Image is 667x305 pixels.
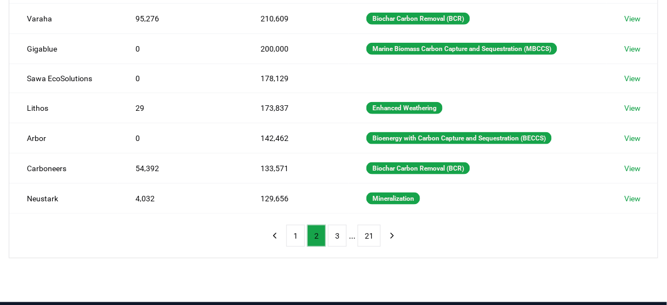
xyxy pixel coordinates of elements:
div: Biochar Carbon Removal (BCR) [366,13,470,25]
td: 200,000 [243,33,349,64]
td: 54,392 [118,153,243,183]
button: previous page [265,225,284,247]
button: 1 [286,225,305,247]
a: View [624,103,641,114]
td: 210,609 [243,3,349,33]
a: View [624,163,641,174]
td: Neustark [9,183,118,213]
td: 95,276 [118,3,243,33]
button: 2 [307,225,326,247]
li: ... [349,229,355,242]
td: Varaha [9,3,118,33]
td: Arbor [9,123,118,153]
td: 0 [118,123,243,153]
div: Marine Biomass Carbon Capture and Sequestration (MBCCS) [366,43,557,55]
td: Sawa EcoSolutions [9,64,118,93]
td: Lithos [9,93,118,123]
a: View [624,73,641,84]
td: Gigablue [9,33,118,64]
td: 4,032 [118,183,243,213]
td: 173,837 [243,93,349,123]
td: 142,462 [243,123,349,153]
td: 0 [118,33,243,64]
div: Mineralization [366,193,420,205]
div: Enhanced Weathering [366,102,443,114]
div: Biochar Carbon Removal (BCR) [366,162,470,174]
td: 29 [118,93,243,123]
td: 178,129 [243,64,349,93]
a: View [624,13,641,24]
td: 0 [118,64,243,93]
button: 21 [358,225,381,247]
td: Carboneers [9,153,118,183]
a: View [624,43,641,54]
td: 129,656 [243,183,349,213]
td: 133,571 [243,153,349,183]
a: View [624,133,641,144]
button: 3 [328,225,347,247]
div: Bioenergy with Carbon Capture and Sequestration (BECCS) [366,132,552,144]
button: next page [383,225,402,247]
a: View [624,193,641,204]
